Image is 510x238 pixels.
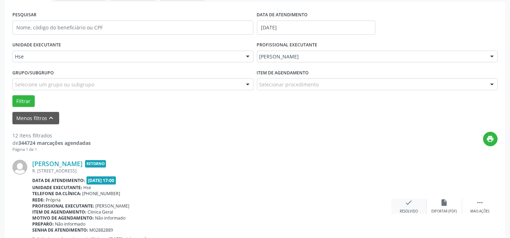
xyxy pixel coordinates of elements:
div: Mais ações [470,209,489,214]
span: M02882889 [90,227,113,233]
span: [PERSON_NAME] [259,53,483,60]
span: Retorno [85,160,106,168]
a: [PERSON_NAME] [32,160,83,168]
span: [PHONE_NUMBER] [83,191,121,197]
label: Item de agendamento [257,67,309,78]
span: [DATE] 17:00 [86,176,116,185]
input: Nome, código do beneficiário ou CPF [12,21,253,35]
b: Data de atendimento: [32,177,85,183]
i: insert_drive_file [441,199,448,206]
b: Senha de atendimento: [32,227,88,233]
label: PESQUISAR [12,10,37,21]
button: Menos filtroskeyboard_arrow_up [12,112,59,124]
span: Própria [46,197,61,203]
label: PROFISSIONAL EXECUTANTE [257,40,318,51]
label: Grupo/Subgrupo [12,67,54,78]
input: Selecione um intervalo [257,21,376,35]
div: Página 1 de 1 [12,147,91,153]
b: Item de agendamento: [32,209,86,215]
div: R. [STREET_ADDRESS] [32,168,391,174]
img: img [12,160,27,175]
strong: 344724 marcações agendadas [18,140,91,146]
span: Não informado [95,215,126,221]
i: check [405,199,413,206]
div: Exportar (PDF) [432,209,457,214]
i: print [487,135,494,143]
label: UNIDADE EXECUTANTE [12,40,61,51]
span: Selecione um grupo ou subgrupo [15,81,94,88]
button: print [483,132,498,146]
label: DATA DE ATENDIMENTO [257,10,308,21]
span: [PERSON_NAME] [96,203,130,209]
span: Selecionar procedimento [259,81,319,88]
i: keyboard_arrow_up [47,114,55,122]
span: Não informado [55,221,86,227]
div: Resolvido [400,209,418,214]
div: de [12,139,91,147]
b: Preparo: [32,221,54,227]
span: Hse [15,53,239,60]
b: Profissional executante: [32,203,94,209]
button: Filtrar [12,95,35,107]
b: Telefone da clínica: [32,191,81,197]
i:  [476,199,484,206]
b: Unidade executante: [32,185,82,191]
b: Rede: [32,197,45,203]
span: Clinica Geral [88,209,113,215]
b: Motivo de agendamento: [32,215,94,221]
div: 12 itens filtrados [12,132,91,139]
span: Hse [84,185,91,191]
